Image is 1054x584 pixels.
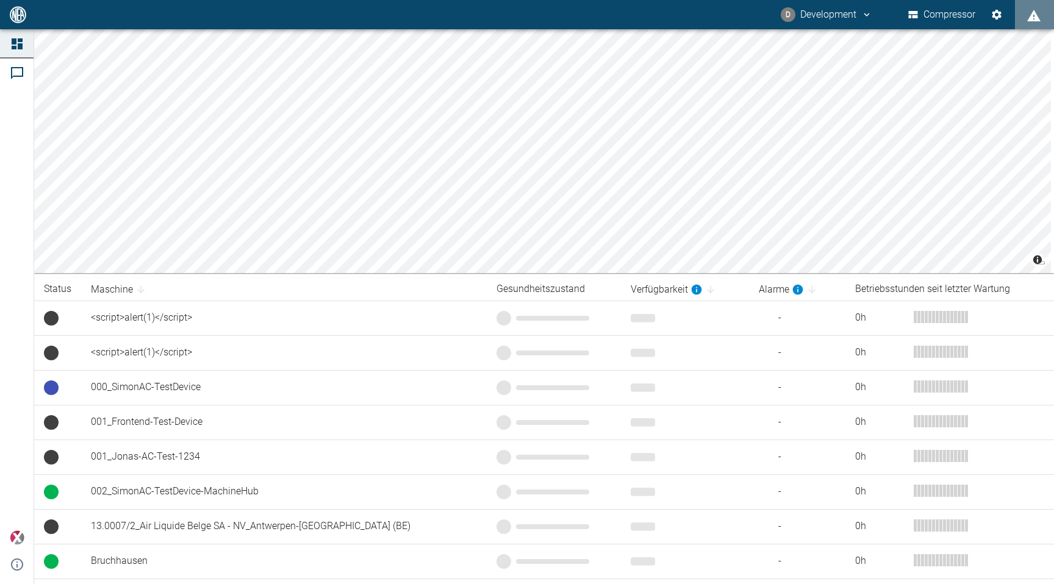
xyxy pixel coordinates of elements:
[34,278,81,301] th: Status
[44,519,59,534] span: Keine Daten
[855,380,904,394] div: 0 h
[81,405,487,440] td: 001_Frontend-Test-Device
[81,440,487,474] td: 001_Jonas-AC-Test-1234
[759,415,836,429] span: -
[781,7,795,22] div: D
[759,346,836,360] span: -
[759,519,836,533] span: -
[10,530,24,545] img: Xplore Logo
[759,450,836,464] span: -
[779,4,874,26] button: dev@neaxplore.com
[44,415,59,430] span: Keine Daten
[487,278,621,301] th: Gesundheitszustand
[44,380,59,395] span: Betriebsbereit
[81,370,487,405] td: 000_SimonAC-TestDevice
[44,450,59,465] span: Keine Daten
[845,278,1054,301] th: Betriebsstunden seit letzter Wartung
[759,485,836,499] span: -
[44,485,59,499] span: Betrieb
[81,301,487,335] td: <script>alert(1)</script>
[759,311,836,325] span: -
[759,380,836,394] span: -
[759,554,836,568] span: -
[34,29,1051,273] canvas: Map
[44,554,59,569] span: Betrieb
[855,415,904,429] div: 0 h
[81,544,487,579] td: Bruchhausen
[631,282,703,297] div: berechnet für die letzten 7 Tage
[44,346,59,360] span: Keine Daten
[44,311,59,326] span: Keine Daten
[855,450,904,464] div: 0 h
[855,311,904,325] div: 0 h
[81,509,487,544] td: 13.0007/2_Air Liquide Belge SA - NV_Antwerpen-[GEOGRAPHIC_DATA] (BE)
[9,6,27,23] img: logo
[81,335,487,370] td: <script>alert(1)</script>
[855,346,904,360] div: 0 h
[855,519,904,533] div: 0 h
[855,485,904,499] div: 0 h
[91,282,149,297] span: Maschine
[906,4,978,26] button: Compressor
[986,4,1008,26] button: Einstellungen
[855,554,904,568] div: 0 h
[81,474,487,509] td: 002_SimonAC-TestDevice-MachineHub
[759,282,804,297] div: berechnet für die letzten 7 Tage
